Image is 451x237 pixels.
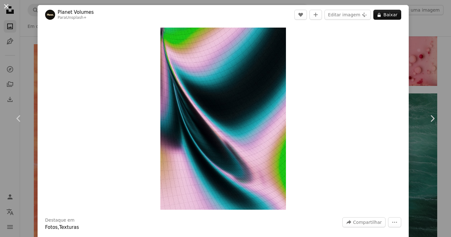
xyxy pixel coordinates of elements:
[45,224,58,230] a: Fotos
[66,15,87,20] a: Unsplash+
[373,10,401,20] button: Baixar
[58,15,94,20] div: Para
[59,224,79,230] a: Texturas
[388,217,401,227] button: Mais ações
[324,10,371,20] button: Editar imagem
[45,217,75,224] h3: Destaque em
[413,88,451,149] a: Próximo
[309,10,322,20] button: Adicionar à coleção
[58,224,59,230] span: ,
[160,28,286,210] img: Linhas fluidas abstratas e coloridas criam um design artístico.
[45,10,55,20] img: Ir para o perfil de Planet Volumes
[160,28,286,210] button: Ampliar esta imagem
[58,9,94,15] a: Planet Volumes
[342,217,386,227] button: Compartilhar esta imagem
[353,218,382,227] span: Compartilhar
[294,10,307,20] button: Curtir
